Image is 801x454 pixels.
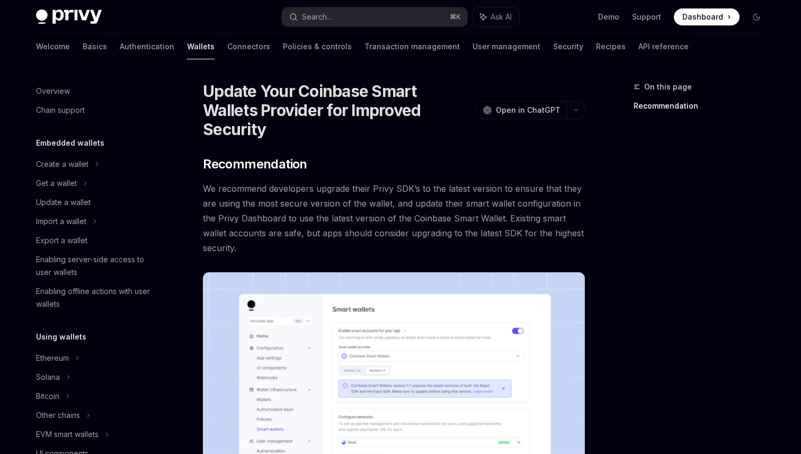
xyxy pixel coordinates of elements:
[553,34,583,59] a: Security
[496,105,560,115] span: Open in ChatGPT
[36,285,157,310] div: Enabling offline actions with user wallets
[28,193,163,212] a: Update a wallet
[674,8,740,25] a: Dashboard
[28,101,163,120] a: Chain support
[634,97,773,114] a: Recommendation
[36,215,86,228] div: Import a wallet
[36,428,99,441] div: EVM smart wallets
[83,34,107,59] a: Basics
[36,137,104,149] h5: Embedded wallets
[283,34,352,59] a: Policies & controls
[473,34,540,59] a: User management
[491,12,512,22] span: Ask AI
[28,282,163,314] a: Enabling offline actions with user wallets
[36,34,70,59] a: Welcome
[36,371,60,384] div: Solana
[36,409,80,422] div: Other chains
[28,82,163,101] a: Overview
[36,352,69,364] div: Ethereum
[36,234,87,247] div: Export a wallet
[203,181,585,255] span: We recommend developers upgrade their Privy SDK’s to the latest version to ensure that they are u...
[36,85,70,97] div: Overview
[36,177,77,190] div: Get a wallet
[120,34,174,59] a: Authentication
[282,7,467,26] button: Search...⌘K
[632,12,661,22] a: Support
[36,196,91,209] div: Update a wallet
[364,34,460,59] a: Transaction management
[302,11,332,23] div: Search...
[473,7,519,26] button: Ask AI
[450,13,461,21] span: ⌘ K
[598,12,619,22] a: Demo
[682,12,723,22] span: Dashboard
[596,34,626,59] a: Recipes
[36,390,59,403] div: Bitcoin
[36,331,86,343] h5: Using wallets
[227,34,270,59] a: Connectors
[36,104,85,117] div: Chain support
[638,34,689,59] a: API reference
[187,34,215,59] a: Wallets
[36,10,102,24] img: dark logo
[644,81,692,93] span: On this page
[476,101,567,119] button: Open in ChatGPT
[28,250,163,282] a: Enabling server-side access to user wallets
[36,253,157,279] div: Enabling server-side access to user wallets
[748,8,765,25] button: Toggle dark mode
[203,156,307,173] span: Recommendation
[28,231,163,250] a: Export a wallet
[203,82,472,139] h1: Update Your Coinbase Smart Wallets Provider for Improved Security
[36,158,88,171] div: Create a wallet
